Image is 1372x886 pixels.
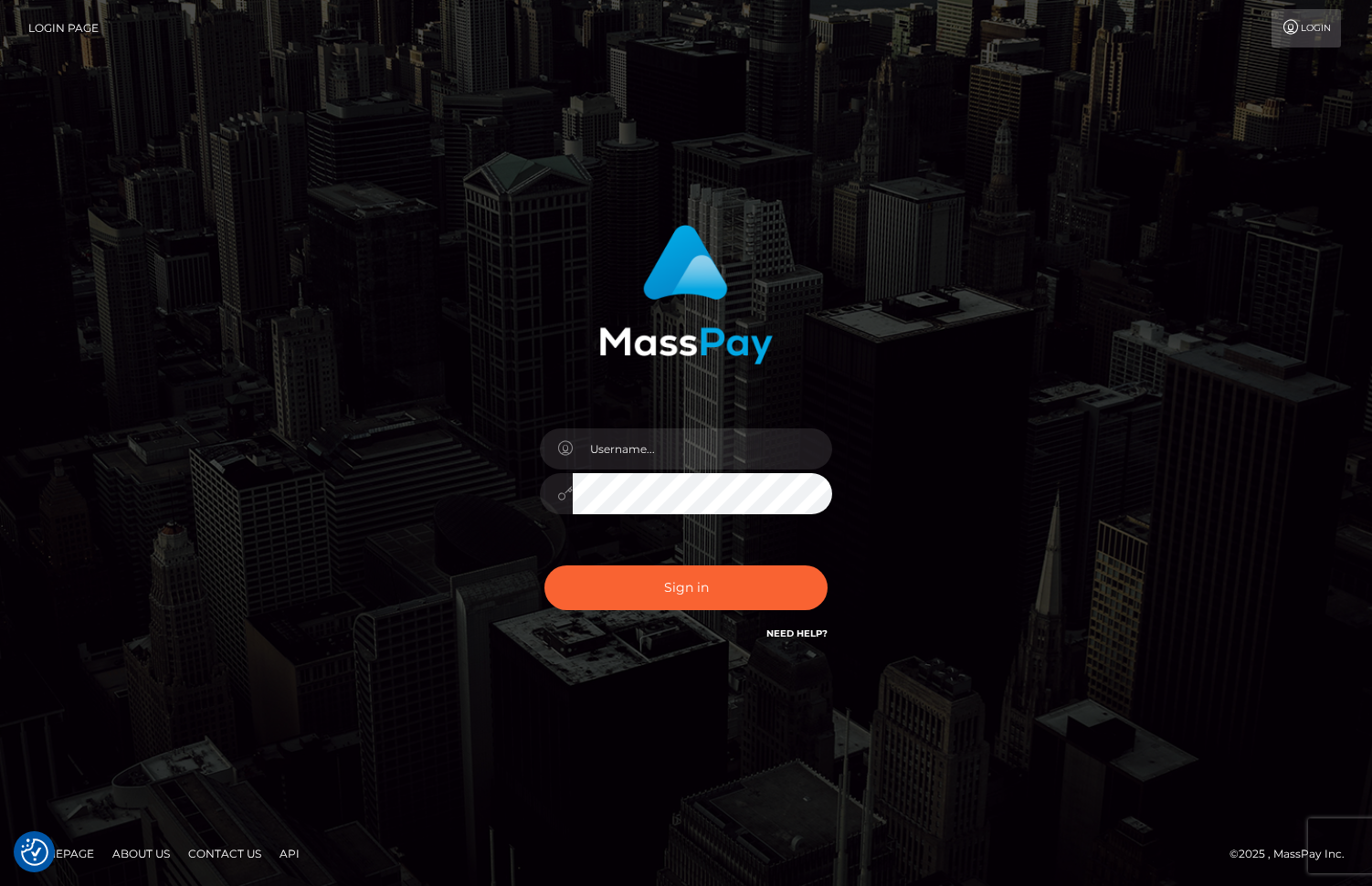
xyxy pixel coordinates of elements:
a: Login Page [28,9,99,47]
a: API [272,839,307,868]
img: MassPay Login [599,225,773,364]
div: © 2025 , MassPay Inc. [1230,844,1358,864]
input: Username... [573,428,832,469]
a: Contact Us [181,839,269,868]
button: Sign in [544,565,828,610]
button: Consent Preferences [21,839,48,866]
a: Login [1272,9,1341,47]
a: Homepage [20,839,101,868]
a: About Us [105,839,177,868]
img: Revisit consent button [21,839,48,866]
a: Need Help? [766,628,828,639]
